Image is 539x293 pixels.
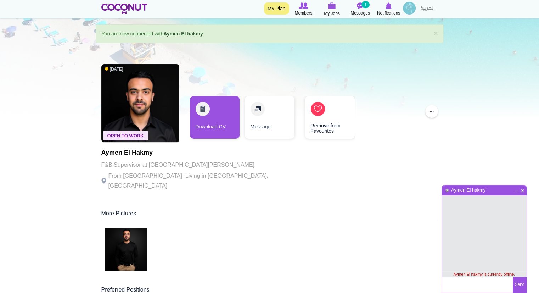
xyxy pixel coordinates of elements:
a: Aymen El hakmy [163,31,203,37]
img: Messages [357,2,364,9]
a: × [433,29,438,37]
h1: Aymen El hakmy [101,149,296,156]
a: Remove from Favourites [305,96,355,139]
img: Browse Members [299,2,308,9]
span: Notifications [377,10,400,17]
span: My Jobs [324,10,340,17]
span: [DATE] [105,66,123,72]
span: Open To Work [103,131,148,140]
a: Messages Messages 1 [346,2,375,17]
div: You are now connected with [96,24,443,43]
button: Send [513,277,527,293]
div: Aymen El hakmy is currently offline. [442,271,527,277]
img: Home [101,4,148,14]
a: Message [245,96,294,139]
a: Download CV [190,96,240,139]
p: From [GEOGRAPHIC_DATA], Living in [GEOGRAPHIC_DATA], [GEOGRAPHIC_DATA] [101,171,296,191]
a: Aymen El hakmy [451,187,486,193]
img: Notifications [386,2,392,9]
span: Close [520,187,526,192]
button: ... [425,105,438,118]
div: 1 / 3 [190,96,240,142]
span: Minimize [513,186,520,190]
a: Notifications Notifications [375,2,403,17]
div: More Pictures [101,210,438,221]
div: 3 / 3 [300,96,349,142]
span: Members [294,10,312,17]
small: 1 [361,1,369,8]
a: العربية [417,2,438,16]
img: My Jobs [328,2,336,9]
a: My Jobs My Jobs [318,2,346,17]
a: Browse Members Members [290,2,318,17]
a: My Plan [264,2,289,15]
span: Messages [350,10,370,17]
div: 2 / 3 [245,96,294,142]
p: F&B Supervisor at [GEOGRAPHIC_DATA][PERSON_NAME] [101,160,296,170]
